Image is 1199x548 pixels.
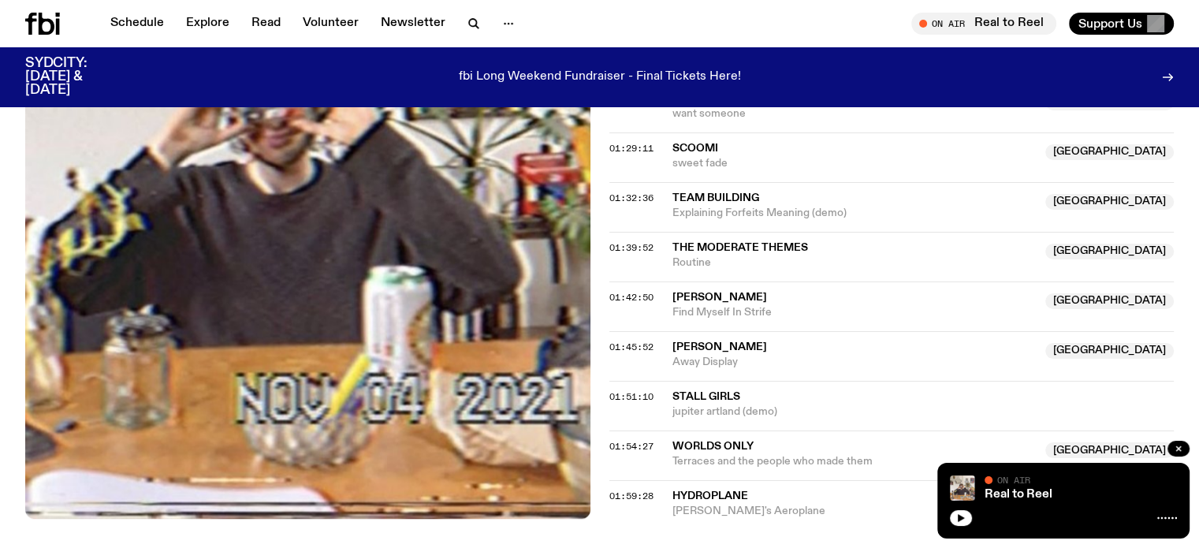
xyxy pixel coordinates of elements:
button: 01:39:52 [609,244,653,252]
span: jupiter artland (demo) [672,404,1175,419]
span: 01:39:52 [609,241,653,254]
a: Newsletter [371,13,455,35]
span: Worlds Only [672,441,754,452]
button: Support Us [1069,13,1174,35]
a: Real to Reel [985,488,1052,501]
span: [PERSON_NAME] [672,292,767,303]
span: sweet fade [672,156,1037,171]
button: On AirReal to Reel [911,13,1056,35]
button: 01:29:11 [609,144,653,153]
span: Away Display [672,355,1037,370]
span: 01:29:11 [609,142,653,155]
span: On Air [997,475,1030,485]
span: [GEOGRAPHIC_DATA] [1045,343,1174,359]
a: Schedule [101,13,173,35]
span: The Moderate Themes [672,242,808,253]
span: want someone [672,106,1037,121]
span: Find Myself In Strife [672,305,1037,320]
span: [GEOGRAPHIC_DATA] [1045,442,1174,458]
span: [PERSON_NAME]'s Aeroplane [672,504,1037,519]
a: Explore [177,13,239,35]
button: 01:59:28 [609,492,653,501]
button: 01:51:10 [609,393,653,401]
span: [PERSON_NAME] [672,341,767,352]
span: [GEOGRAPHIC_DATA] [1045,144,1174,160]
span: Team Building [672,192,759,203]
span: [GEOGRAPHIC_DATA] [1045,293,1174,309]
img: Jasper Craig Adams holds a vintage camera to his eye, obscuring his face. He is wearing a grey ju... [950,475,975,501]
h3: SYDCITY: [DATE] & [DATE] [25,57,126,97]
span: 01:51:10 [609,390,653,403]
button: 01:42:50 [609,293,653,302]
span: 01:54:27 [609,440,653,453]
span: [GEOGRAPHIC_DATA] [1045,244,1174,259]
span: Terraces and the people who made them [672,454,1037,469]
span: Stall Girls [672,391,740,402]
span: Routine [672,255,1037,270]
a: Volunteer [293,13,368,35]
a: Read [242,13,290,35]
span: 01:42:50 [609,291,653,304]
span: Support Us [1078,17,1142,31]
span: Hydroplane [672,490,748,501]
span: 01:32:36 [609,192,653,204]
button: 01:45:52 [609,343,653,352]
span: 01:59:28 [609,490,653,502]
span: Explaining Forfeits Meaning (demo) [672,206,1037,221]
span: scoomi [672,143,718,154]
button: 01:32:36 [609,194,653,203]
p: fbi Long Weekend Fundraiser - Final Tickets Here! [459,70,741,84]
span: [GEOGRAPHIC_DATA] [1045,194,1174,210]
span: 01:45:52 [609,341,653,353]
button: 01:54:27 [609,442,653,451]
